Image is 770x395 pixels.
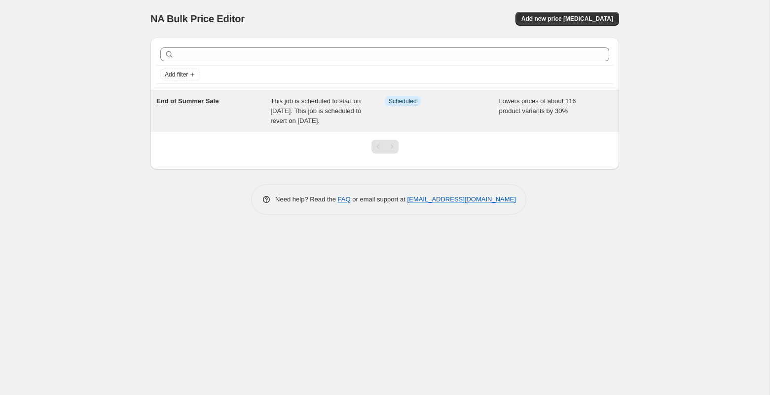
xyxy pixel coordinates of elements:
button: Add filter [160,69,200,80]
a: [EMAIL_ADDRESS][DOMAIN_NAME] [407,196,516,203]
span: Scheduled [389,97,417,105]
span: End of Summer Sale [156,97,219,105]
span: Lowers prices of about 116 product variants by 30% [499,97,576,115]
span: This job is scheduled to start on [DATE]. This job is scheduled to revert on [DATE]. [271,97,362,124]
span: NA Bulk Price Editor [150,13,245,24]
span: Need help? Read the [275,196,338,203]
a: FAQ [338,196,351,203]
nav: Pagination [371,140,399,154]
button: Add new price [MEDICAL_DATA] [515,12,619,26]
span: Add filter [165,71,188,79]
span: Add new price [MEDICAL_DATA] [521,15,613,23]
span: or email support at [351,196,407,203]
